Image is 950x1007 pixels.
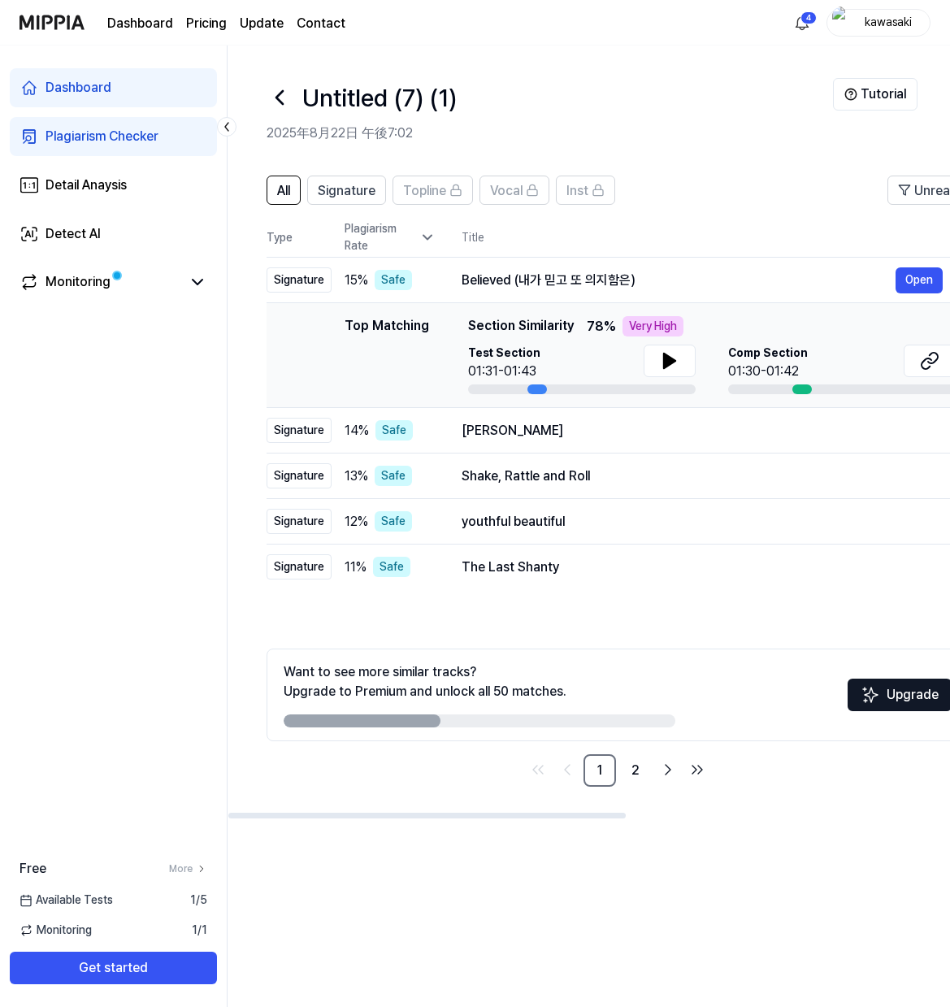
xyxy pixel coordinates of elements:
div: Safe [375,511,412,532]
div: Signature [267,509,332,534]
a: Detail Anaysis [10,166,217,205]
div: Detect AI [46,224,101,244]
span: 15 % [345,271,368,290]
div: [PERSON_NAME] [462,421,943,441]
div: Top Matching [345,316,429,394]
div: Shake, Rattle and Roll [462,467,943,486]
span: Signature [318,181,375,201]
span: All [277,181,290,201]
div: Believed (내가 믿고 또 의지함은) [462,271,896,290]
span: Comp Section [728,345,808,362]
img: profile [832,7,852,39]
div: Monitoring [46,272,111,292]
a: 2 [619,754,652,787]
div: 01:30-01:42 [728,362,808,381]
div: Signature [267,554,332,579]
a: More [169,862,207,876]
span: Monitoring [20,922,92,939]
a: Go to first page [525,757,551,783]
div: Safe [373,557,410,577]
img: Sparkles [861,685,880,705]
span: 13 % [345,467,368,486]
div: Safe [375,466,412,486]
div: The Last Shanty [462,558,943,577]
div: Signature [267,418,332,443]
button: All [267,176,301,205]
a: Dashboard [10,68,217,107]
span: Free [20,859,46,879]
a: 1 [583,754,616,787]
span: Vocal [490,181,523,201]
span: 12 % [345,512,368,532]
img: 알림 [792,13,812,33]
span: 1 / 5 [190,892,207,909]
button: Signature [307,176,386,205]
a: Go to last page [684,757,710,783]
div: Detail Anaysis [46,176,127,195]
button: profilekawasaki [826,9,930,37]
span: Inst [566,181,588,201]
div: Dashboard [46,78,111,98]
span: Section Similarity [468,316,574,336]
span: Topline [403,181,446,201]
div: kawasaki [857,13,920,31]
h1: Untitled (7) (1) [302,80,457,116]
div: Signature [267,267,332,293]
a: Go to previous page [554,757,580,783]
span: Available Tests [20,892,113,909]
div: 01:31-01:43 [468,362,540,381]
div: Plagiarism Checker [46,127,158,146]
img: Help [844,88,857,101]
span: 11 % [345,558,367,577]
span: Test Section [468,345,540,362]
a: Dashboard [107,14,173,33]
button: Topline [393,176,473,205]
h2: 2025年8月22日 午後7:02 [267,124,833,143]
button: Get started [10,952,217,984]
a: Pricing [186,14,227,33]
span: 14 % [345,421,369,441]
div: Plagiarism Rate [345,220,436,254]
a: Detect AI [10,215,217,254]
div: youthful beautiful [462,512,943,532]
span: 1 / 1 [192,922,207,939]
button: Tutorial [833,78,917,111]
div: Want to see more similar tracks? Upgrade to Premium and unlock all 50 matches. [284,662,566,701]
div: 4 [800,11,817,24]
button: Open [896,267,943,293]
span: 78 % [587,317,616,336]
button: 알림4 [789,10,815,36]
a: Plagiarism Checker [10,117,217,156]
div: Signature [267,463,332,488]
a: Monitoring [20,272,181,292]
div: Very High [622,316,683,336]
a: Go to next page [655,757,681,783]
a: Update [240,14,284,33]
button: Inst [556,176,615,205]
th: Type [267,218,332,258]
button: Vocal [479,176,549,205]
a: Contact [297,14,345,33]
div: Safe [375,270,412,290]
div: Safe [375,420,413,441]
